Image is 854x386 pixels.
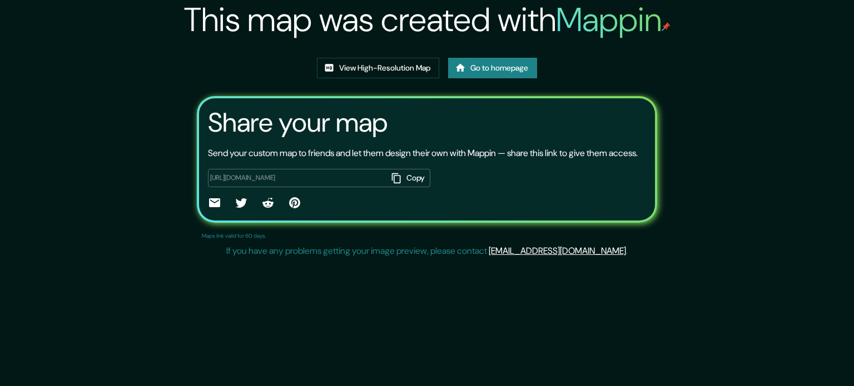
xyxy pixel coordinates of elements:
button: Copy [387,169,430,187]
a: View High-Resolution Map [317,58,439,78]
p: If you have any problems getting your image preview, please contact . [226,244,628,258]
p: Send your custom map to friends and let them design their own with Mappin — share this link to gi... [208,147,638,160]
h3: Share your map [208,107,388,138]
img: mappin-pin [662,22,671,31]
a: Go to homepage [448,58,537,78]
a: [EMAIL_ADDRESS][DOMAIN_NAME] [489,245,626,257]
p: Maps link valid for 60 days. [202,232,266,240]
